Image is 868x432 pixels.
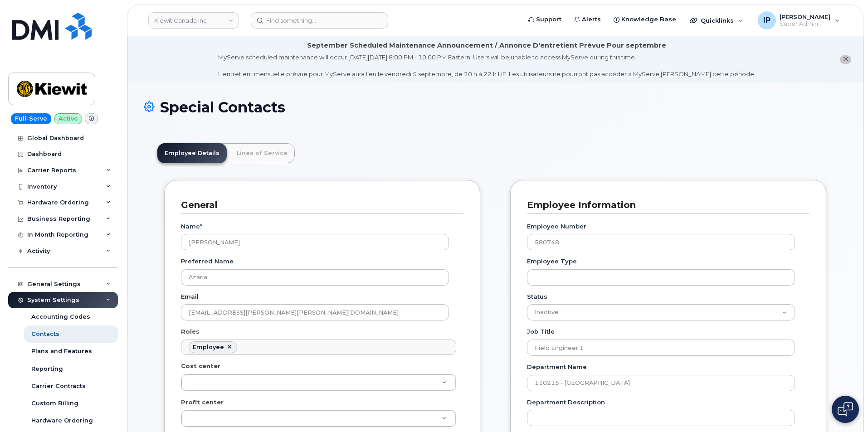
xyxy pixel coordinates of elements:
[527,292,547,301] label: Status
[181,199,457,211] h3: General
[193,344,224,351] div: Employee
[229,143,295,163] a: Lines of Service
[307,41,666,50] div: September Scheduled Maintenance Announcement / Annonce D'entretient Prévue Pour septembre
[527,199,803,211] h3: Employee Information
[181,398,224,407] label: Profit center
[527,398,605,407] label: Department Description
[527,257,577,266] label: Employee Type
[181,362,220,370] label: Cost center
[157,143,227,163] a: Employee Details
[838,402,853,417] img: Open chat
[200,223,202,230] abbr: required
[181,257,234,266] label: Preferred Name
[181,292,199,301] label: Email
[527,363,587,371] label: Department Name
[218,53,756,78] div: MyServe scheduled maintenance will occur [DATE][DATE] 8:00 PM - 10:00 PM Eastern. Users will be u...
[527,327,555,336] label: Job Title
[840,55,851,64] button: close notification
[144,99,847,115] h1: Special Contacts
[181,222,202,231] label: Name
[181,327,200,336] label: Roles
[527,222,586,231] label: Employee Number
